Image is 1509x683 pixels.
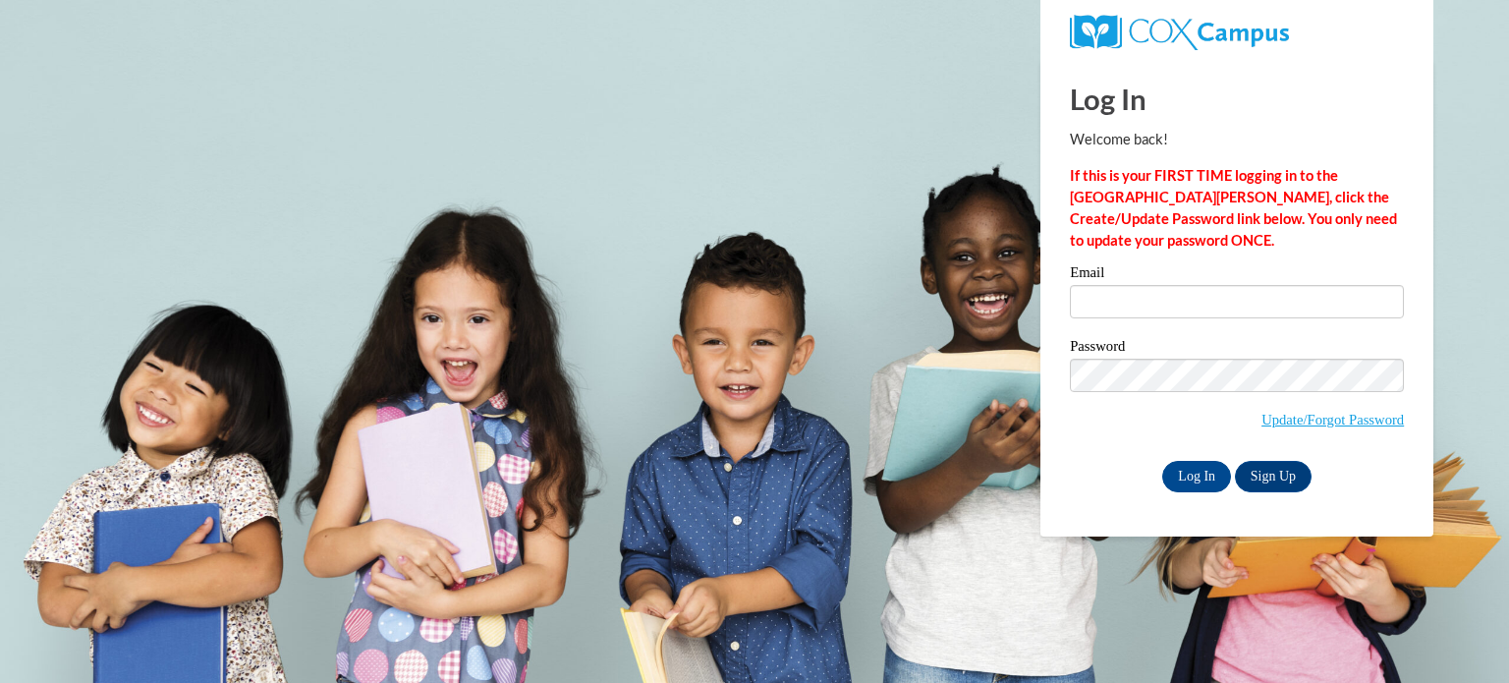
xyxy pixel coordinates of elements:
[1162,461,1231,492] input: Log In
[1261,412,1404,427] a: Update/Forgot Password
[1070,23,1289,39] a: COX Campus
[1070,129,1404,150] p: Welcome back!
[1070,15,1289,50] img: COX Campus
[1070,339,1404,359] label: Password
[1070,79,1404,119] h1: Log In
[1070,265,1404,285] label: Email
[1070,167,1397,249] strong: If this is your FIRST TIME logging in to the [GEOGRAPHIC_DATA][PERSON_NAME], click the Create/Upd...
[1235,461,1312,492] a: Sign Up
